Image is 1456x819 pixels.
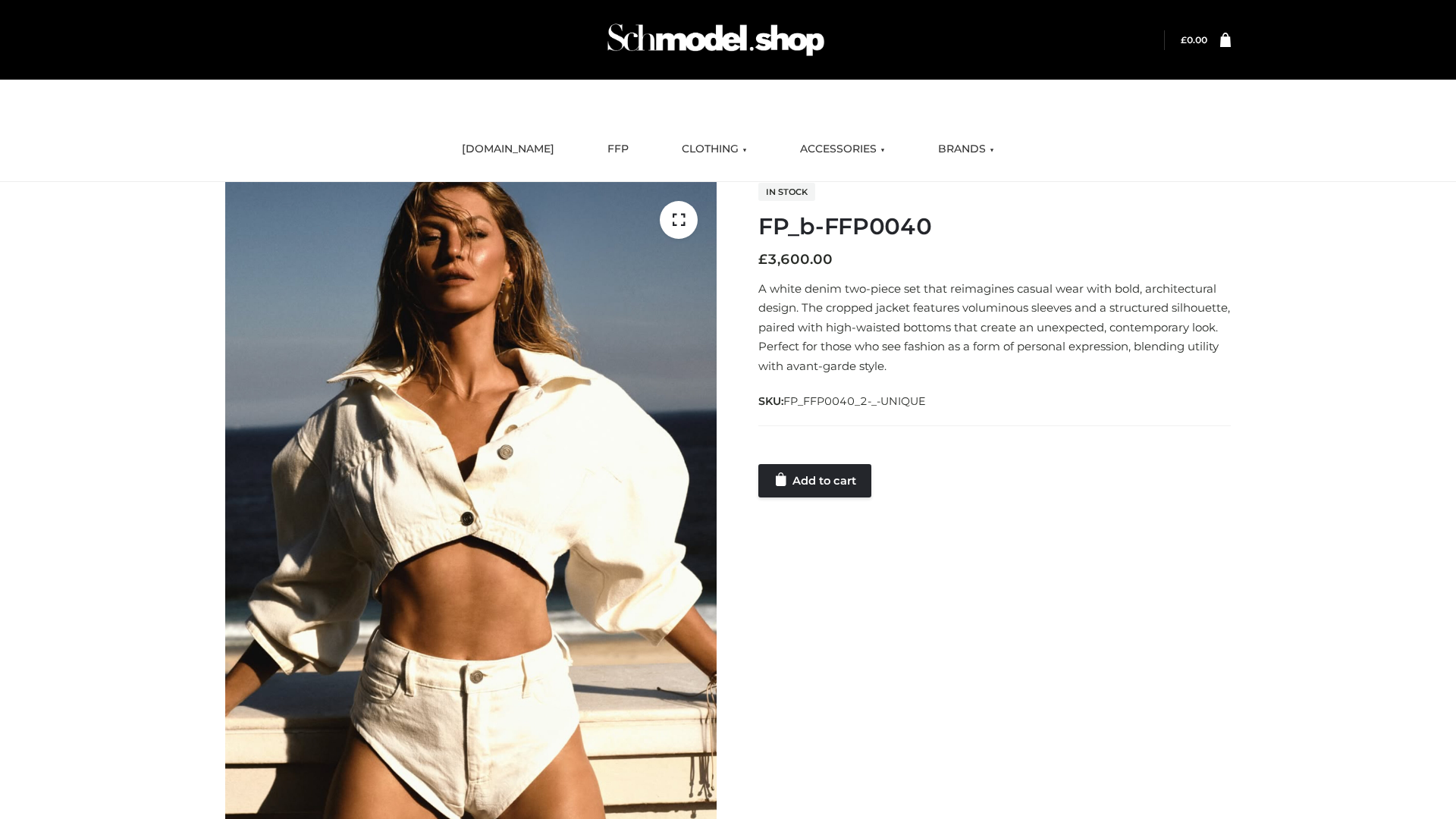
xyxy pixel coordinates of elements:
h1: FP_b-FFP0040 [758,213,1231,240]
p: A white denim two-piece set that reimagines casual wear with bold, architectural design. The crop... [758,279,1231,376]
a: BRANDS [927,133,1006,166]
bdi: 0.00 [1181,34,1207,45]
span: SKU: [758,392,927,410]
span: In stock [758,183,815,201]
a: ACCESSORIES [789,133,896,166]
a: CLOTHING [670,133,758,166]
a: Add to cart [758,464,871,497]
span: £ [758,251,767,268]
bdi: 3,600.00 [758,251,833,268]
a: [DOMAIN_NAME] [450,133,566,166]
a: FFP [596,133,640,166]
a: £0.00 [1181,34,1207,45]
span: FP_FFP0040_2-_-UNIQUE [783,394,926,408]
img: Schmodel Admin 964 [602,10,830,70]
span: £ [1181,34,1187,45]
